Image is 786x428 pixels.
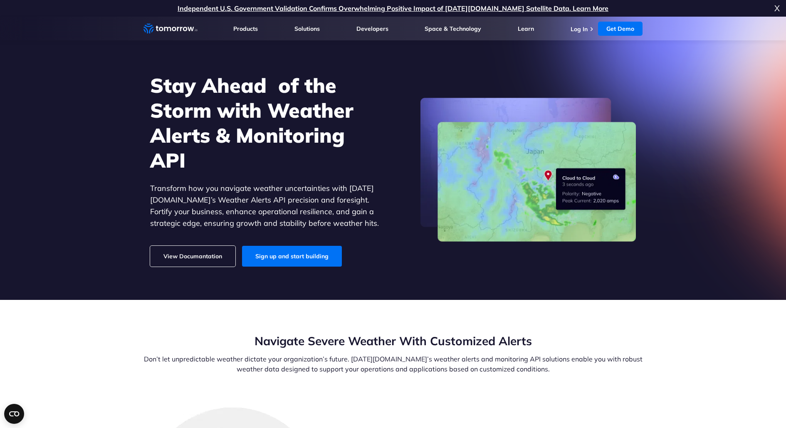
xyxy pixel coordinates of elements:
h1: Stay Ahead of the Storm with Weather Alerts & Monitoring API [150,73,379,173]
a: Independent U.S. Government Validation Confirms Overwhelming Positive Impact of [DATE][DOMAIN_NAM... [178,4,608,12]
h2: Navigate Severe Weather With Customized Alerts [143,333,643,349]
a: Home link [143,22,198,35]
a: Learn [518,25,534,32]
a: Sign up and start building [242,246,342,267]
a: Space & Technology [425,25,481,32]
p: Transform how you navigate weather uncertainties with [DATE][DOMAIN_NAME]’s Weather Alerts API pr... [150,183,379,229]
a: Products [233,25,258,32]
a: Get Demo [598,22,643,36]
a: Log In [571,25,588,33]
a: Developers [356,25,388,32]
button: Open CMP widget [4,404,24,424]
p: Don’t let unpredictable weather dictate your organization’s future. [DATE][DOMAIN_NAME]’s weather... [143,354,643,374]
a: View Documantation [150,246,235,267]
a: Solutions [294,25,320,32]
